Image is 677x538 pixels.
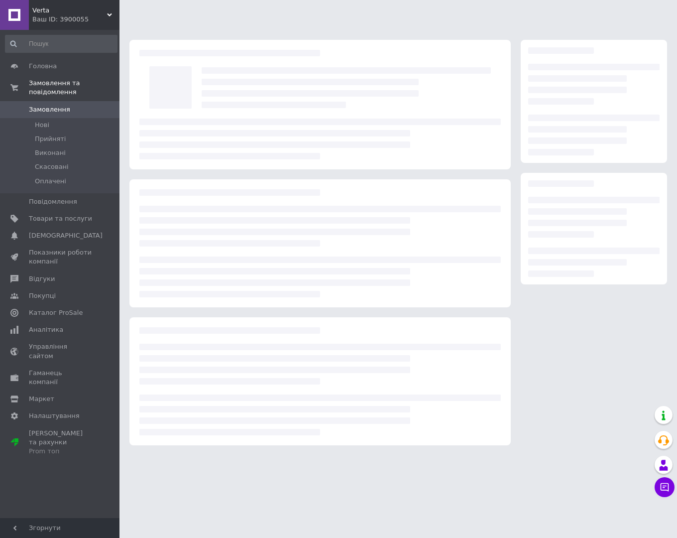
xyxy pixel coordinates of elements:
span: Скасовані [35,162,69,171]
div: Prom топ [29,447,92,456]
div: Ваш ID: 3900055 [32,15,119,24]
span: Аналітика [29,325,63,334]
span: Відгуки [29,274,55,283]
span: Показники роботи компанії [29,248,92,266]
span: Головна [29,62,57,71]
span: [DEMOGRAPHIC_DATA] [29,231,103,240]
span: Управління сайтом [29,342,92,360]
span: Покупці [29,291,56,300]
span: Каталог ProSale [29,308,83,317]
span: Маркет [29,395,54,403]
span: Нові [35,121,49,130]
span: Замовлення [29,105,70,114]
span: [PERSON_NAME] та рахунки [29,429,92,456]
span: Замовлення та повідомлення [29,79,119,97]
span: Виконані [35,148,66,157]
span: Налаштування [29,411,80,420]
input: Пошук [5,35,117,53]
span: Verta [32,6,107,15]
button: Чат з покупцем [655,477,675,497]
span: Повідомлення [29,197,77,206]
span: Гаманець компанії [29,369,92,387]
span: Прийняті [35,134,66,143]
span: Оплачені [35,177,66,186]
span: Товари та послуги [29,214,92,223]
